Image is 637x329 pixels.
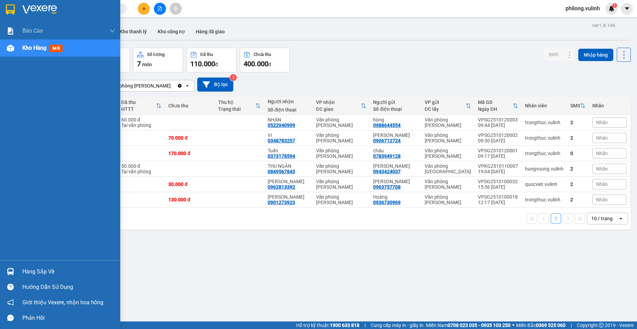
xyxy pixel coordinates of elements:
span: 7 [137,60,141,68]
div: Văn phòng [PERSON_NAME] [316,163,367,174]
div: VP nhận [316,99,361,105]
div: Nhân viên [525,103,563,108]
div: hùng [373,117,418,122]
input: Selected Văn phòng Vũ Linh. [171,82,172,89]
div: VPSG2510120001 [478,148,518,153]
div: Văn phòng [PERSON_NAME] [425,194,471,205]
span: Miền Nam [426,321,511,329]
span: Nhãn [596,181,608,187]
div: 2 [570,120,585,125]
div: 0936730969 [373,200,401,205]
span: philong.vulinh [560,4,605,13]
span: Miền Bắc [516,321,566,329]
div: Văn phòng [PERSON_NAME] [316,148,367,159]
div: quocviet.vulinh [525,181,563,187]
div: 0963757708 [373,184,401,190]
div: 70.000 đ [168,135,211,141]
div: Danh Đức [268,194,309,200]
div: 0783949128 [373,153,401,159]
div: Văn phòng [PERSON_NAME] [425,148,471,159]
div: 130.000 đ [168,197,211,202]
span: ⚪️ [512,324,514,327]
button: caret-down [621,3,633,15]
div: ĐC giao [316,106,361,112]
img: logo-vxr [6,4,15,15]
div: Ngày ĐH [478,106,513,112]
div: Tại văn phòng [121,169,161,174]
div: Linh Trang [268,179,309,184]
div: trongthuc.vulinh [525,120,563,125]
span: Nhãn [596,135,608,141]
div: 09:44 [DATE] [478,122,518,128]
svg: open [618,216,624,221]
div: 0522940999 [268,122,295,128]
span: 400.000 [244,60,268,68]
div: Văn phòng [PERSON_NAME] [425,132,471,143]
span: Nhãn [596,197,608,202]
th: Toggle SortBy [313,97,370,115]
div: trongthuc.vulinh [525,151,563,156]
div: Thu hộ [218,99,256,105]
button: Số lượng7món [133,48,183,72]
button: SMS [543,48,564,61]
div: 50.000 đ [121,163,161,169]
span: copyright [599,323,604,328]
div: ĐC lấy [425,106,466,112]
div: Văn phòng [PERSON_NAME] [316,179,367,190]
button: plus [138,3,150,15]
div: châu [373,148,418,153]
div: 10 / trang [591,215,613,222]
div: Đã thu [200,52,213,57]
div: Số điện thoại [268,107,309,113]
button: Chưa thu400.000đ [240,48,290,72]
strong: 0369 525 060 [536,322,566,328]
div: Chưa thu [168,103,211,108]
div: Văn phòng [GEOGRAPHIC_DATA] [425,163,471,174]
div: Vi [268,132,309,138]
div: trongthuc.vulinh [525,135,563,141]
div: 0906712724 [373,138,401,143]
div: NHÀN [268,117,309,122]
div: 170.000 đ [168,151,211,156]
span: plus [142,6,146,11]
img: solution-icon [7,27,14,35]
div: Lưu [373,132,418,138]
div: 0849567843 [268,169,295,174]
div: 15:56 [DATE] [478,184,518,190]
button: aim [170,3,182,15]
div: 0348783257 [268,138,295,143]
img: warehouse-icon [7,45,14,52]
sup: 3 [230,74,237,81]
span: notification [7,299,14,306]
button: Nhập hàng [578,49,613,61]
div: SMS [570,103,580,108]
div: Trạng thái [218,106,256,112]
span: | [571,321,572,329]
div: Số lượng [147,52,165,57]
button: file-add [154,3,166,15]
div: Văn phòng [PERSON_NAME] [316,132,367,143]
button: Hàng đã giao [190,23,230,40]
th: Toggle SortBy [474,97,522,115]
div: THU NGÂN [268,163,309,169]
div: 12:17 [DATE] [478,200,518,205]
span: đ [215,62,218,67]
div: 0988644554 [373,122,401,128]
div: NGỌC ANH [373,163,418,169]
div: 0962813392 [268,184,295,190]
span: Hỗ trợ kỹ thuật: [296,321,359,329]
span: Nhãn [596,151,608,156]
span: message [7,315,14,321]
div: Tuấn [268,148,309,153]
div: 19:04 [DATE] [478,169,518,174]
div: VPKG2510110007 [478,163,518,169]
div: 2 [570,166,585,172]
div: 2 [570,135,585,141]
div: 0943424037 [373,169,401,174]
div: Văn phòng [PERSON_NAME] [425,179,471,190]
span: Cung cấp máy in - giấy in: [371,321,424,329]
span: đ [268,62,271,67]
div: 09:30 [DATE] [478,138,518,143]
div: Văn phòng [PERSON_NAME] [316,117,367,128]
span: 1 [613,3,616,8]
